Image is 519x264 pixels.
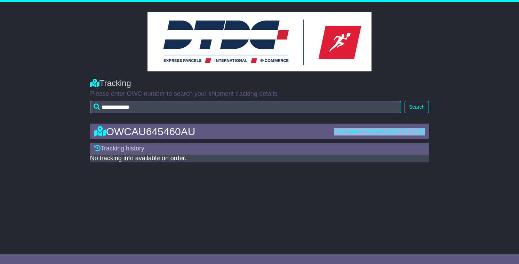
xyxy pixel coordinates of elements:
p: Please enter OWC number to search your shipment tracking details. [90,90,429,98]
div: Tracking [90,78,429,88]
div: OWCAU645460AU [91,126,330,137]
button: Search [405,101,429,113]
div: Estimated Delivery [DATE] 17:00 [334,128,425,135]
img: GetCustomerLogo [147,12,372,71]
div: Tracking history [90,143,429,155]
div: No tracking info available on order. [90,155,429,162]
